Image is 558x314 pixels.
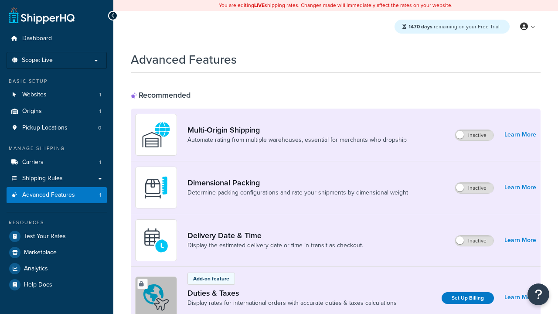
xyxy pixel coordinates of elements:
[7,229,107,244] a: Test Your Rates
[22,35,52,42] span: Dashboard
[193,275,229,283] p: Add-on feature
[7,103,107,119] a: Origins1
[22,175,63,182] span: Shipping Rules
[455,130,493,140] label: Inactive
[131,90,191,100] div: Recommended
[24,265,48,273] span: Analytics
[455,235,493,246] label: Inactive
[504,129,536,141] a: Learn More
[187,288,397,298] a: Duties & Taxes
[99,191,101,199] span: 1
[187,125,407,135] a: Multi-Origin Shipping
[22,57,53,64] span: Scope: Live
[7,245,107,260] a: Marketplace
[442,292,494,304] a: Set Up Billing
[141,225,171,256] img: gfkeb5ejjkALwAAAABJRU5ErkJggg==
[7,277,107,293] a: Help Docs
[24,281,52,289] span: Help Docs
[98,124,101,132] span: 0
[22,124,68,132] span: Pickup Locations
[141,172,171,203] img: DTVBYsAAAAAASUVORK5CYII=
[7,187,107,203] li: Advanced Features
[7,145,107,152] div: Manage Shipping
[408,23,432,31] strong: 1470 days
[22,159,44,166] span: Carriers
[187,299,397,307] a: Display rates for international orders with accurate duties & taxes calculations
[187,241,363,250] a: Display the estimated delivery date or time in transit as checkout.
[7,103,107,119] li: Origins
[187,188,408,197] a: Determine packing configurations and rate your shipments by dimensional weight
[99,159,101,166] span: 1
[22,108,42,115] span: Origins
[7,154,107,171] li: Carriers
[24,233,66,240] span: Test Your Rates
[455,183,493,193] label: Inactive
[187,178,408,188] a: Dimensional Packing
[22,91,47,99] span: Websites
[7,154,107,171] a: Carriers1
[7,78,107,85] div: Basic Setup
[22,191,75,199] span: Advanced Features
[7,31,107,47] a: Dashboard
[7,187,107,203] a: Advanced Features1
[24,249,57,256] span: Marketplace
[141,119,171,150] img: WatD5o0RtDAAAAAElFTkSuQmCC
[504,234,536,246] a: Learn More
[7,219,107,226] div: Resources
[504,291,536,304] a: Learn More
[7,120,107,136] li: Pickup Locations
[254,1,265,9] b: LIVE
[7,87,107,103] a: Websites1
[187,136,407,144] a: Automate rating from multiple warehouses, essential for merchants who dropship
[187,231,363,240] a: Delivery Date & Time
[527,283,549,305] button: Open Resource Center
[7,261,107,276] a: Analytics
[7,120,107,136] a: Pickup Locations0
[99,91,101,99] span: 1
[7,87,107,103] li: Websites
[408,23,500,31] span: remaining on your Free Trial
[99,108,101,115] span: 1
[131,51,237,68] h1: Advanced Features
[7,171,107,187] a: Shipping Rules
[504,181,536,194] a: Learn More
